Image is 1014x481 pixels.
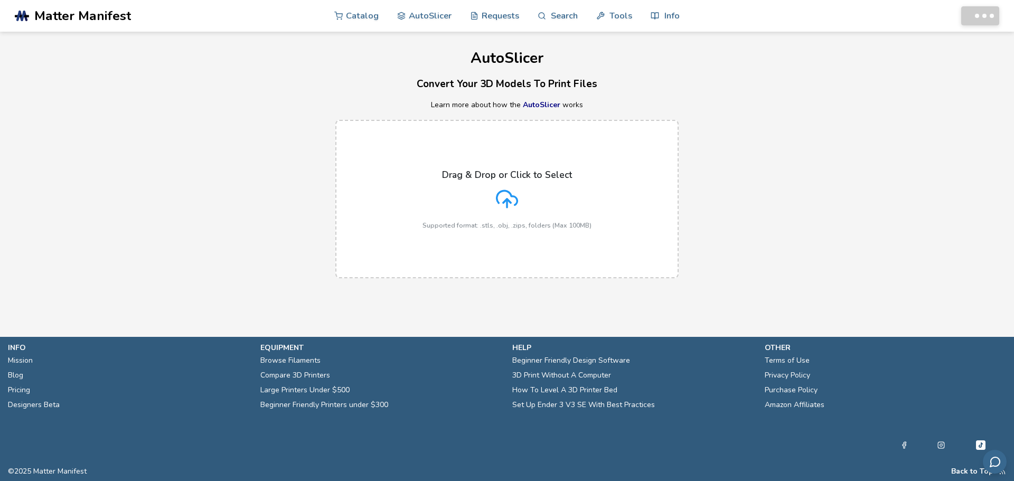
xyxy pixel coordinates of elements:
p: Drag & Drop or Click to Select [442,169,572,180]
a: Pricing [8,383,30,398]
a: 3D Print Without A Computer [512,368,611,383]
a: Set Up Ender 3 V3 SE With Best Practices [512,398,655,412]
button: Back to Top [951,467,993,476]
span: Matter Manifest [34,8,131,23]
a: Compare 3D Printers [260,368,330,383]
a: Designers Beta [8,398,60,412]
a: AutoSlicer [523,100,560,110]
a: Beginner Friendly Printers under $300 [260,398,388,412]
p: Supported format: .stls, .obj, .zips, folders (Max 100MB) [422,222,591,229]
a: Tiktok [974,439,987,451]
a: Terms of Use [765,353,810,368]
a: RSS Feed [999,467,1006,476]
p: help [512,342,754,353]
p: info [8,342,250,353]
a: Large Printers Under $500 [260,383,350,398]
a: Beginner Friendly Design Software [512,353,630,368]
span: © 2025 Matter Manifest [8,467,87,476]
a: Purchase Policy [765,383,818,398]
a: Privacy Policy [765,368,810,383]
a: How To Level A 3D Printer Bed [512,383,617,398]
a: Blog [8,368,23,383]
a: Facebook [900,439,908,451]
a: Mission [8,353,33,368]
p: equipment [260,342,502,353]
button: Send feedback via email [983,450,1007,474]
a: Amazon Affiliates [765,398,824,412]
a: Instagram [937,439,945,451]
p: other [765,342,1007,353]
a: Browse Filaments [260,353,321,368]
